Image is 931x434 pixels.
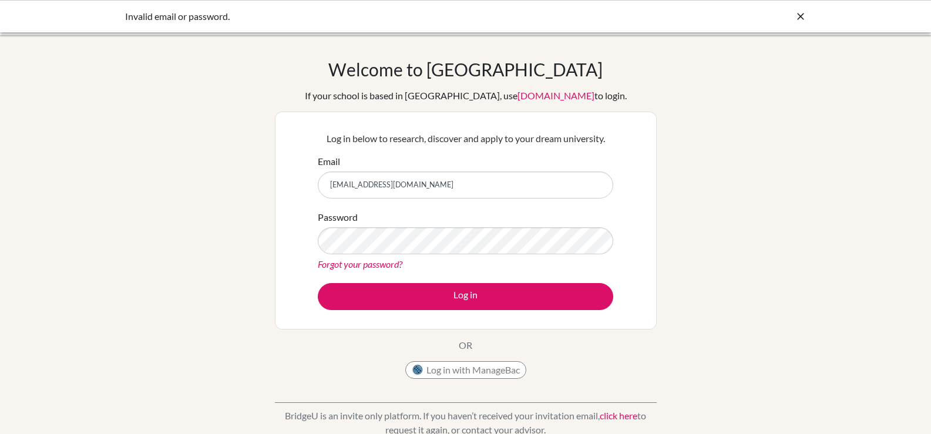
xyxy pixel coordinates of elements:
h1: Welcome to [GEOGRAPHIC_DATA] [328,59,603,80]
button: Log in with ManageBac [405,361,526,379]
a: [DOMAIN_NAME] [517,90,594,101]
button: Log in [318,283,613,310]
a: click here [600,410,637,421]
label: Email [318,154,340,169]
p: OR [459,338,472,352]
label: Password [318,210,358,224]
div: If your school is based in [GEOGRAPHIC_DATA], use to login. [305,89,627,103]
p: Log in below to research, discover and apply to your dream university. [318,132,613,146]
a: Forgot your password? [318,258,402,270]
div: Invalid email or password. [125,9,630,23]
